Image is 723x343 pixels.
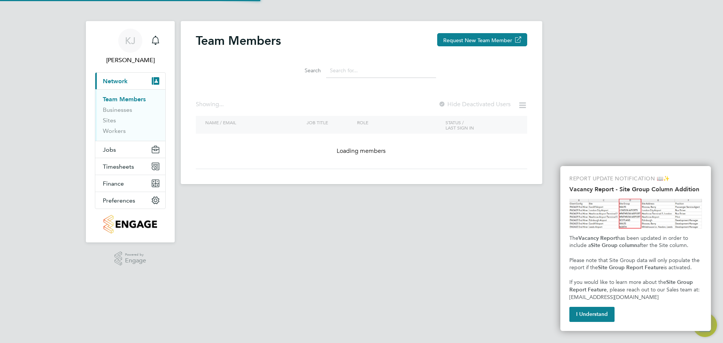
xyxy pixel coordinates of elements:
span: Powered by [125,252,146,258]
span: Finance [103,180,124,187]
span: Network [103,78,128,85]
strong: Site Group Report Feature [598,264,664,271]
label: Search [287,67,321,74]
strong: Vacancy Report [578,235,617,241]
span: after the Site column. [637,242,688,248]
div: Showing [196,101,225,108]
img: countryside-properties-logo-retina.png [104,215,157,233]
input: Search for... [326,63,436,78]
span: If you would like to learn more about the [569,279,666,285]
a: Team Members [103,96,146,103]
button: Request New Team Member [437,33,527,46]
h2: Vacancy Report - Site Group Column Addition [569,186,702,193]
span: KJ [125,36,136,46]
span: Please note that Site Group data will only populate the report if the [569,257,701,271]
p: REPORT UPDATE NOTIFICATION 📖✨ [569,175,702,183]
nav: Main navigation [86,21,175,242]
span: has been updated in order to include a [569,235,689,249]
a: Go to home page [95,215,166,233]
a: Workers [103,127,126,134]
h2: Team Members [196,33,281,48]
span: Engage [125,258,146,264]
span: Timesheets [103,163,134,170]
a: Sites [103,117,116,124]
strong: Site Group Report Feature [569,279,694,293]
span: Jobs [103,146,116,153]
strong: Site Group column [591,242,637,248]
span: Kajal Jassal [95,56,166,65]
span: The [569,235,578,241]
span: , please reach out to our Sales team at: [EMAIL_ADDRESS][DOMAIN_NAME] [569,287,701,300]
button: I Understand [569,307,615,322]
a: Go to account details [95,29,166,65]
label: Hide Deactivated Users [438,101,511,108]
span: ... [219,101,224,108]
span: is activated. [664,264,692,271]
img: Site Group Column in Vacancy Report [569,199,702,229]
a: Businesses [103,106,132,113]
span: Preferences [103,197,135,204]
div: Vacancy Report - Site Group Column Addition [560,166,711,331]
